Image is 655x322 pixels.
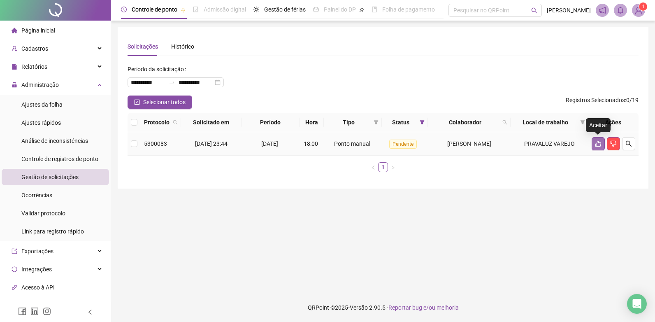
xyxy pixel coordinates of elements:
[382,6,435,13] span: Folha de pagamento
[21,266,52,273] span: Integrações
[12,266,17,272] span: sync
[21,101,63,108] span: Ajustes da folha
[21,27,55,34] span: Página inicial
[12,285,17,290] span: api
[501,116,509,128] span: search
[21,63,47,70] span: Relatórios
[144,140,167,147] span: 5300083
[327,118,370,127] span: Tipo
[374,120,379,125] span: filter
[21,228,84,235] span: Link para registro rápido
[171,116,179,128] span: search
[447,140,491,147] span: [PERSON_NAME]
[313,7,319,12] span: dashboard
[385,118,416,127] span: Status
[372,116,380,128] span: filter
[30,307,39,315] span: linkedin
[566,96,639,109] span: : 0 / 19
[193,7,199,12] span: file-done
[304,140,318,147] span: 18:00
[12,64,17,70] span: file
[264,6,306,13] span: Gestão de férias
[21,284,55,291] span: Acesso à API
[144,118,170,127] span: Protocolo
[514,118,577,127] span: Local de trabalho
[21,82,59,88] span: Administração
[632,4,645,16] img: 41824
[21,174,79,180] span: Gestão de solicitações
[388,162,398,172] li: Próxima página
[350,304,368,311] span: Versão
[389,140,417,149] span: Pendente
[578,116,587,128] span: filter
[431,118,499,127] span: Colaborador
[531,7,537,14] span: search
[371,165,376,170] span: left
[502,120,507,125] span: search
[595,140,602,147] span: like
[368,162,378,172] button: left
[300,113,324,132] th: Hora
[12,28,17,33] span: home
[580,120,585,125] span: filter
[21,119,61,126] span: Ajustes rápidos
[204,6,246,13] span: Admissão digital
[128,63,189,76] label: Período da solicitação
[378,162,388,172] li: 1
[625,140,632,147] span: search
[253,7,259,12] span: sun
[566,97,625,103] span: Registros Selecionados
[418,116,426,128] span: filter
[121,7,127,12] span: clock-circle
[420,120,425,125] span: filter
[173,120,178,125] span: search
[171,42,194,51] div: Histórico
[12,82,17,88] span: lock
[169,79,175,86] span: to
[12,248,17,254] span: export
[379,163,388,172] a: 1
[134,99,140,105] span: check-square
[169,79,175,86] span: swap-right
[132,6,177,13] span: Controle de ponto
[21,192,52,198] span: Ocorrências
[599,7,606,14] span: notification
[334,140,370,147] span: Ponto manual
[128,96,192,109] button: Selecionar todos
[627,294,647,314] div: Open Intercom Messenger
[12,46,17,51] span: user-add
[21,45,48,52] span: Cadastros
[642,4,645,9] span: 1
[511,132,588,156] td: PRAVALUZ VAREJO
[195,140,228,147] span: [DATE] 23:44
[324,6,356,13] span: Painel do DP
[586,118,611,132] div: Aceitar
[143,98,186,107] span: Selecionar todos
[21,156,98,162] span: Controle de registros de ponto
[111,293,655,322] footer: QRPoint © 2025 - 2.90.5 -
[21,210,65,217] span: Validar protocolo
[547,6,591,15] span: [PERSON_NAME]
[390,165,395,170] span: right
[21,248,53,254] span: Exportações
[18,307,26,315] span: facebook
[181,7,186,12] span: pushpin
[388,304,459,311] span: Reportar bug e/ou melhoria
[368,162,378,172] li: Página anterior
[372,7,377,12] span: book
[617,7,624,14] span: bell
[87,309,93,315] span: left
[128,42,158,51] div: Solicitações
[388,162,398,172] button: right
[21,138,88,144] span: Análise de inconsistências
[359,7,364,12] span: pushpin
[639,2,647,11] sup: Atualize o seu contato no menu Meus Dados
[181,113,242,132] th: Solicitado em
[261,140,278,147] span: [DATE]
[610,140,617,147] span: dislike
[43,307,51,315] span: instagram
[592,118,635,127] div: Ações
[242,113,300,132] th: Período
